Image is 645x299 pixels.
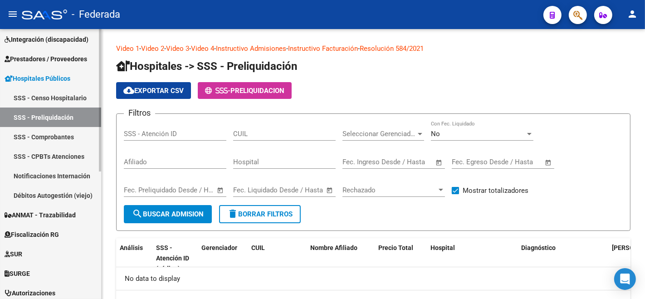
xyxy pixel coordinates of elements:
[198,238,248,278] datatable-header-cell: Gerenciador
[219,205,301,223] button: Borrar Filtros
[191,44,214,53] a: Video 4
[5,210,76,220] span: ANMAT - Trazabilidad
[201,244,237,251] span: Gerenciador
[5,288,55,298] span: Autorizaciones
[463,185,528,196] span: Mostrar totalizadores
[233,186,270,194] input: Fecha inicio
[431,130,440,138] span: No
[288,44,358,53] a: Instructivo Facturación
[169,186,213,194] input: Fecha fin
[427,238,518,278] datatable-header-cell: Hospital
[5,230,59,240] span: Fiscalización RG
[152,238,198,278] datatable-header-cell: SSS - Atención ID (código)
[124,205,212,223] button: Buscar admision
[387,158,431,166] input: Fecha fin
[120,244,143,251] span: Análisis
[310,244,357,251] span: Nombre Afiliado
[614,268,636,290] div: Open Intercom Messenger
[5,249,22,259] span: SUR
[521,244,556,251] span: Diagnóstico
[248,238,307,278] datatable-header-cell: CUIL
[342,158,379,166] input: Fecha inicio
[325,185,335,196] button: Open calendar
[5,34,88,44] span: Integración (discapacidad)
[627,9,638,20] mat-icon: person
[251,244,265,251] span: CUIL
[116,44,139,53] a: Video 1
[116,238,152,278] datatable-header-cell: Análisis
[116,44,630,54] p: - - - - - -
[141,44,164,53] a: Video 2
[518,238,608,278] datatable-header-cell: Diagnóstico
[5,74,70,83] span: Hospitales Públicos
[132,208,143,219] mat-icon: search
[278,186,322,194] input: Fecha fin
[215,185,226,196] button: Open calendar
[116,267,630,290] div: No data to display
[375,238,427,278] datatable-header-cell: Precio Total
[452,158,489,166] input: Fecha inicio
[123,85,134,96] mat-icon: cloud_download
[342,186,437,194] span: Rechazado
[156,244,189,272] span: SSS - Atención ID (código)
[430,244,455,251] span: Hospital
[434,157,445,168] button: Open calendar
[497,158,541,166] input: Fecha fin
[124,107,155,119] h3: Filtros
[116,60,297,73] span: Hospitales -> SSS - Preliquidación
[227,208,238,219] mat-icon: delete
[5,269,30,279] span: SURGE
[342,130,416,138] span: Seleccionar Gerenciador
[5,54,87,64] span: Prestadores / Proveedores
[378,244,413,251] span: Precio Total
[216,44,286,53] a: Instructivo Admisiones
[124,186,161,194] input: Fecha inicio
[72,5,120,25] span: - Federada
[132,210,204,218] span: Buscar admision
[123,87,184,95] span: Exportar CSV
[543,157,554,168] button: Open calendar
[205,87,230,95] span: -
[230,87,284,95] span: PRELIQUIDACION
[307,238,375,278] datatable-header-cell: Nombre Afiliado
[166,44,189,53] a: Video 3
[360,44,424,53] a: Resolución 584/2021
[198,82,292,99] button: -PRELIQUIDACION
[116,82,191,99] button: Exportar CSV
[7,9,18,20] mat-icon: menu
[227,210,293,218] span: Borrar Filtros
